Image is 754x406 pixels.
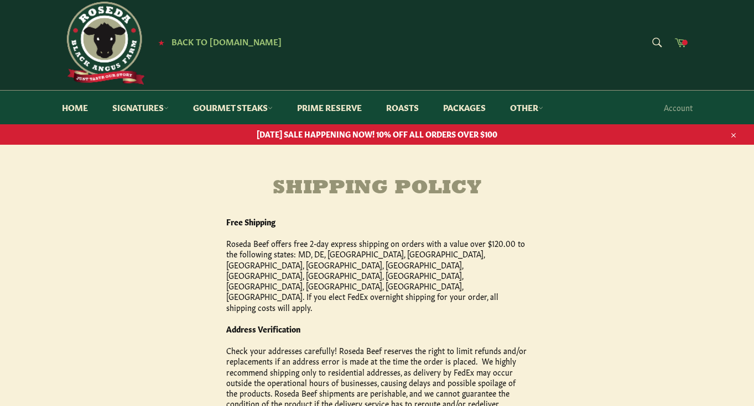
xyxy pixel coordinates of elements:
img: Roseda Beef [62,2,145,85]
span: ★ [158,38,164,46]
p: Roseda Beef offers free 2-day express shipping on orders with a value over $120.00 to the followi... [226,238,528,313]
a: Account [658,91,698,124]
a: Prime Reserve [286,91,373,124]
strong: Free Shipping [226,216,275,227]
a: ★ Back to [DOMAIN_NAME] [153,38,282,46]
strong: Address Verification [226,323,300,334]
a: Other [499,91,554,124]
span: Back to [DOMAIN_NAME] [171,35,282,47]
a: Signatures [101,91,180,124]
a: Packages [432,91,497,124]
a: Home [51,91,99,124]
h1: Shipping policy [226,178,528,200]
a: Roasts [375,91,430,124]
a: Gourmet Steaks [182,91,284,124]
